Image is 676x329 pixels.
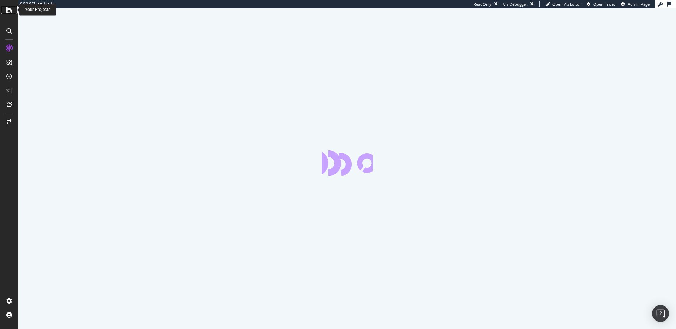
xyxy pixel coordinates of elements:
a: Admin Page [621,1,650,7]
div: Your Projects [25,7,50,13]
div: animation [322,150,373,176]
a: Open Viz Editor [545,1,581,7]
span: Open Viz Editor [552,1,581,7]
div: Open Intercom Messenger [652,305,669,322]
span: Open in dev [593,1,616,7]
div: Viz Debugger: [503,1,528,7]
a: Open in dev [587,1,616,7]
div: ReadOnly: [474,1,493,7]
span: Admin Page [628,1,650,7]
